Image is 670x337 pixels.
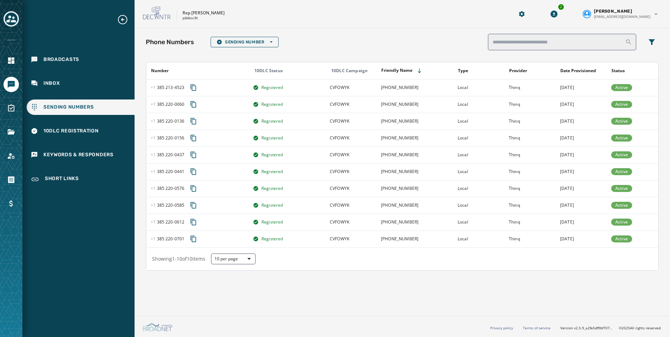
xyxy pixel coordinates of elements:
span: 385 220 - 0441 [151,169,184,174]
span: Broadcasts [43,56,79,63]
span: 385 220 - 0585 [151,202,184,208]
span: 10DLC Registration [43,128,99,135]
a: Navigate to 10DLC Registration [27,123,135,139]
span: US House Rep. Blake Moore will use this campaign to provide constituents with text surveys, emerg... [330,219,349,225]
span: +1 [151,236,157,242]
td: [DATE] [556,231,607,247]
span: Registered [261,186,283,191]
td: Thinq [505,214,556,231]
span: 385 213 - 4523 [151,85,184,90]
span: © 2025 All rights reserved. [619,325,662,330]
a: Navigate to Inbox [27,76,135,91]
td: [PHONE_NUMBER] [377,197,453,214]
td: Thinq [505,96,556,113]
td: [PHONE_NUMBER] [377,231,453,247]
td: [DATE] [556,180,607,197]
td: Thinq [505,180,556,197]
button: Manage global settings [515,8,528,20]
td: Local [453,79,505,96]
span: 385 220 - 0060 [151,102,184,107]
span: Active [615,85,628,90]
span: Registered [261,169,283,174]
td: Thinq [505,79,556,96]
button: Copy phone number to clipboard [187,165,200,178]
span: Registered [261,135,283,141]
button: Copy phone number to clipboard [187,182,200,195]
span: +1 [151,118,157,124]
span: Registered [261,118,283,124]
a: Privacy policy [490,325,513,330]
td: [DATE] [556,130,607,146]
button: Expand sub nav menu [117,14,134,25]
span: US House Rep. Blake Moore will use this campaign to provide constituents with text surveys, emerg... [330,202,349,208]
p: p2diov3t [183,16,198,21]
button: Copy phone number to clipboard [187,149,200,161]
span: +1 [151,84,157,90]
button: 10 per page [211,253,256,264]
a: Navigate to Short Links [27,171,135,188]
span: Short Links [45,175,79,184]
span: Inbox [43,80,60,87]
a: Terms of service [523,325,551,330]
a: Navigate to Files [4,124,19,140]
div: 10DLC Status [254,68,325,74]
td: Thinq [505,163,556,180]
td: Local [453,96,505,113]
span: Showing 1 - 10 of 10 items [152,255,205,262]
a: Navigate to Sending Numbers [27,99,135,115]
span: 385 220 - 0612 [151,219,184,225]
div: 10DLC Campaign [331,68,376,74]
button: Copy phone number to clipboard [187,216,200,228]
span: US House Rep. Blake Moore will use this campaign to provide constituents with text surveys, emerg... [330,168,349,174]
span: Active [615,102,628,107]
span: +1 [151,202,157,208]
div: 2 [558,4,565,11]
span: 385 220 - 0136 [151,118,184,124]
button: Copy phone number to clipboard [187,233,200,245]
td: [PHONE_NUMBER] [377,163,453,180]
td: [PHONE_NUMBER] [377,214,453,231]
span: v2.5.9_a2fe5df9bf7071e1522954d516a80c78c649093f [574,325,613,331]
span: Active [615,186,628,191]
td: Thinq [505,130,556,146]
a: Navigate to Surveys [4,101,19,116]
td: [PHONE_NUMBER] [377,113,453,130]
h2: Phone Numbers [146,37,194,47]
button: Toggle account select drawer [4,11,19,27]
span: +1 [151,168,157,174]
button: Copy phone number to clipboard [187,115,200,128]
button: Copy phone number to clipboard [187,199,200,212]
span: [EMAIL_ADDRESS][DOMAIN_NAME] [594,14,650,19]
span: 385 220 - 0156 [151,135,184,141]
p: Rep [PERSON_NAME] [183,10,225,16]
span: US House Rep. Blake Moore will use this campaign to provide constituents with text surveys, emerg... [330,118,349,124]
span: US House Rep. Blake Moore will use this campaign to provide constituents with text surveys, emerg... [330,185,349,191]
td: [PHONE_NUMBER] [377,96,453,113]
button: Copy phone number to clipboard [187,81,200,94]
span: +1 [151,185,157,191]
span: Registered [261,152,283,158]
span: Active [615,118,628,124]
button: Copy phone number to clipboard [187,98,200,111]
span: Version [560,325,613,331]
span: US House Rep. Blake Moore will use this campaign to provide constituents with text surveys, emerg... [330,152,349,158]
span: Registered [261,202,283,208]
td: [DATE] [556,214,607,231]
span: [PERSON_NAME] [594,8,632,14]
td: Local [453,231,505,247]
td: [PHONE_NUMBER] [377,130,453,146]
span: +1 [151,219,157,225]
span: +1 [151,152,157,158]
td: Local [453,163,505,180]
a: Navigate to Home [4,53,19,68]
td: Thinq [505,197,556,214]
span: Active [615,236,628,242]
td: Local [453,146,505,163]
button: Sort by [object Object] [609,65,628,76]
td: Thinq [505,113,556,130]
button: Sort by [object Object] [455,65,471,76]
button: User settings [580,6,662,22]
a: Navigate to Messaging [4,77,19,92]
span: Active [615,152,628,158]
span: US House Rep. Blake Moore will use this campaign to provide constituents with text surveys, emerg... [330,84,349,90]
